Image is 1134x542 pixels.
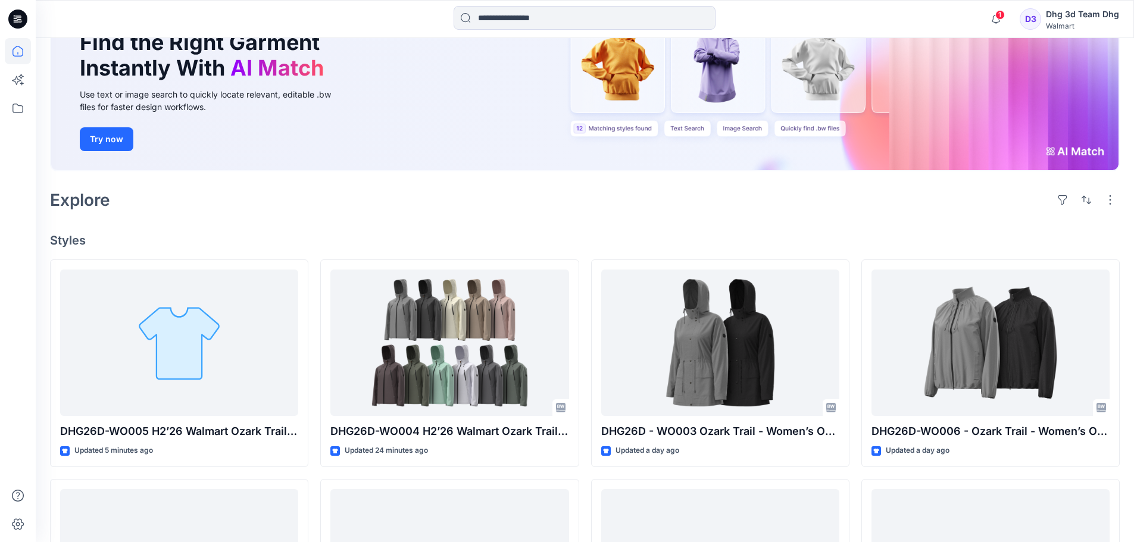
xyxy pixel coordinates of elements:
[230,55,324,81] span: AI Match
[601,423,839,440] p: DHG26D - WO003 Ozark Trail - Women’s Outerwear - OPP Oversized Parka
[1046,7,1119,21] div: Dhg 3d Team Dhg
[871,423,1110,440] p: DHG26D-WO006 - Ozark Trail - Women’s Outerwear - Better Lightweight Windbreaker
[50,190,110,209] h2: Explore
[616,444,679,457] p: Updated a day ago
[1020,8,1041,30] div: D3
[345,444,428,457] p: Updated 24 minutes ago
[60,270,298,416] a: DHG26D-WO005 H2’26 Walmart Ozark Trail - Women’s Outerwear - Best Shell Jacket, Opt.2
[886,444,949,457] p: Updated a day ago
[1046,21,1119,30] div: Walmart
[74,444,153,457] p: Updated 5 minutes ago
[330,423,568,440] p: DHG26D-WO004 H2’26 Walmart Ozark Trail - Women’s Outerwear - Best Shell Jacket Opt.1
[60,423,298,440] p: DHG26D-WO005 H2’26 Walmart Ozark Trail - Women’s Outerwear - Best Shell Jacket, Opt.2
[50,233,1120,247] h4: Styles
[871,270,1110,416] a: DHG26D-WO006 - Ozark Trail - Women’s Outerwear - Better Lightweight Windbreaker
[995,10,1005,20] span: 1
[80,30,330,81] h1: Find the Right Garment Instantly With
[601,270,839,416] a: DHG26D - WO003 Ozark Trail - Women’s Outerwear - OPP Oversized Parka
[330,270,568,416] a: DHG26D-WO004 H2’26 Walmart Ozark Trail - Women’s Outerwear - Best Shell Jacket Opt.1
[80,127,133,151] button: Try now
[80,88,348,113] div: Use text or image search to quickly locate relevant, editable .bw files for faster design workflows.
